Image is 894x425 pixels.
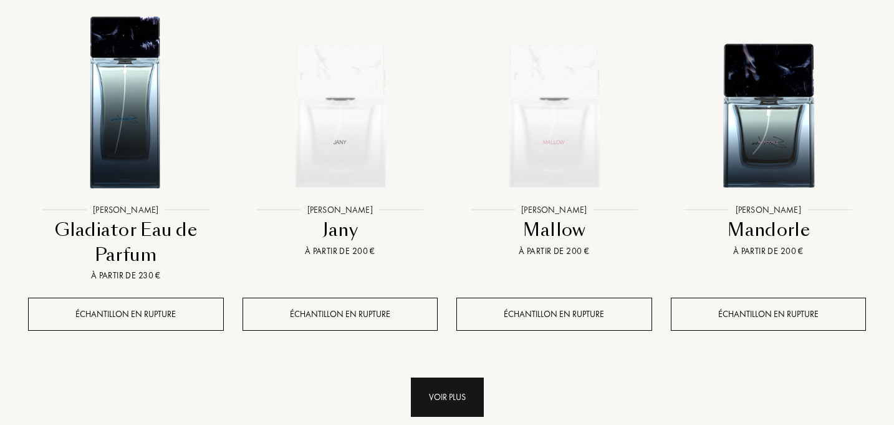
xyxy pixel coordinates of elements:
img: Jany Sora Dora [244,4,436,197]
div: Échantillon en rupture [28,298,224,331]
div: À partir de 200 € [676,245,862,258]
div: Gladiator Eau de Parfum [33,218,219,267]
div: Échantillon en rupture [456,298,652,331]
img: Gladiator Eau de Parfum Sora Dora [29,4,222,197]
div: À partir de 230 € [33,269,219,282]
div: Échantillon en rupture [671,298,867,331]
div: Voir plus [411,378,484,417]
img: Mallow Sora Dora [458,4,650,197]
div: Échantillon en rupture [243,298,438,331]
div: À partir de 200 € [248,245,433,258]
img: Mandorle Sora Dora [672,4,865,197]
div: À partir de 200 € [461,245,647,258]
